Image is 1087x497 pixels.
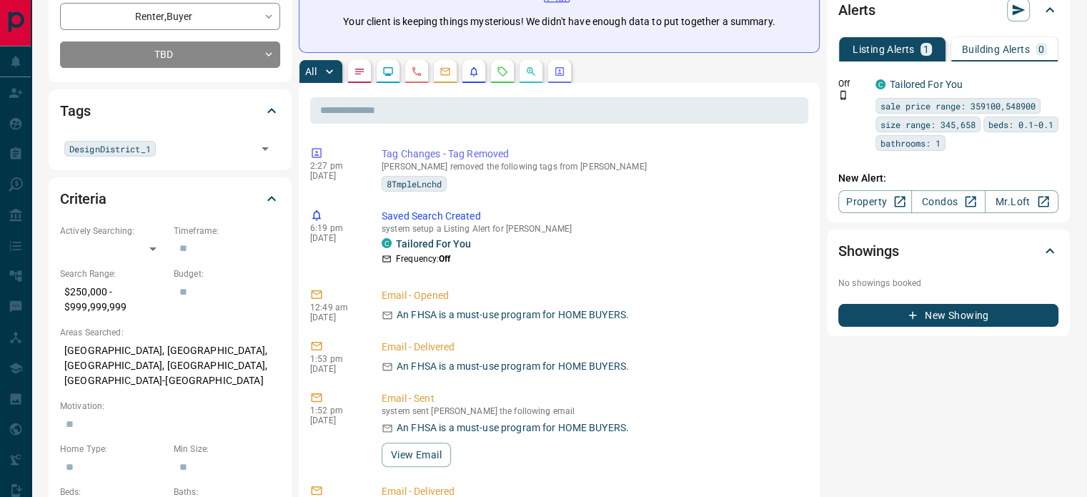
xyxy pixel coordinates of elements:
[911,190,985,213] a: Condos
[60,182,280,216] div: Criteria
[1038,44,1044,54] p: 0
[60,267,167,280] p: Search Range:
[382,238,392,248] div: condos.ca
[310,313,360,323] p: [DATE]
[985,190,1058,213] a: Mr.Loft
[310,233,360,243] p: [DATE]
[396,252,450,265] p: Frequency:
[60,326,280,339] p: Areas Searched:
[382,224,803,234] p: system setup a Listing Alert for [PERSON_NAME]
[382,391,803,406] p: Email - Sent
[396,238,471,250] a: Tailored For You
[838,90,848,100] svg: Push Notification Only
[60,3,280,29] div: Renter , Buyer
[382,162,803,172] p: [PERSON_NAME] removed the following tags from [PERSON_NAME]
[305,67,317,77] p: All
[60,41,280,68] div: TBD
[60,187,106,210] h2: Criteria
[310,171,360,181] p: [DATE]
[554,66,565,77] svg: Agent Actions
[382,340,803,355] p: Email - Delivered
[382,147,803,162] p: Tag Changes - Tag Removed
[988,117,1053,132] span: beds: 0.1-0.1
[468,66,480,77] svg: Listing Alerts
[174,225,280,237] p: Timeframe:
[310,161,360,171] p: 2:27 pm
[310,405,360,415] p: 1:52 pm
[310,354,360,364] p: 1:53 pm
[60,99,90,122] h2: Tags
[354,66,365,77] svg: Notes
[880,117,976,132] span: size range: 345,658
[880,136,940,150] span: bathrooms: 1
[60,280,167,319] p: $250,000 - $999,999,999
[439,254,450,264] strong: Off
[382,66,394,77] svg: Lead Browsing Activity
[382,209,803,224] p: Saved Search Created
[60,400,280,413] p: Motivation:
[838,304,1058,327] button: New Showing
[838,234,1058,268] div: Showings
[497,66,508,77] svg: Requests
[174,267,280,280] p: Budget:
[382,288,803,303] p: Email - Opened
[310,302,360,313] p: 12:49 am
[838,171,1058,186] p: New Alert:
[525,66,537,77] svg: Opportunities
[838,190,912,213] a: Property
[255,139,275,159] button: Open
[343,14,775,29] p: Your client is keeping things mysterious! We didn't have enough data to put together a summary.
[880,99,1036,113] span: sale price range: 359100,548900
[60,94,280,128] div: Tags
[382,443,451,467] button: View Email
[411,66,422,77] svg: Calls
[174,443,280,456] p: Min Size:
[60,225,167,237] p: Actively Searching:
[962,44,1030,54] p: Building Alerts
[875,79,885,89] div: condos.ca
[838,277,1058,290] p: No showings booked
[382,406,803,416] p: system sent [PERSON_NAME] the following email
[853,44,915,54] p: Listing Alerts
[310,364,360,374] p: [DATE]
[310,415,360,425] p: [DATE]
[923,44,929,54] p: 1
[69,142,151,156] span: DesignDistrict_1
[397,359,629,374] p: An FHSA is a must-use program for HOME BUYERS.
[60,339,280,393] p: [GEOGRAPHIC_DATA], [GEOGRAPHIC_DATA], [GEOGRAPHIC_DATA], [GEOGRAPHIC_DATA], [GEOGRAPHIC_DATA]-[GE...
[440,66,451,77] svg: Emails
[310,223,360,233] p: 6:19 pm
[397,307,629,323] p: An FHSA is a must-use program for HOME BUYERS.
[387,177,442,191] span: 8TmpleLnchd
[397,420,629,436] p: An FHSA is a must-use program for HOME BUYERS.
[838,240,899,262] h2: Showings
[838,77,867,90] p: Off
[890,79,963,90] a: Tailored For You
[60,443,167,456] p: Home Type:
